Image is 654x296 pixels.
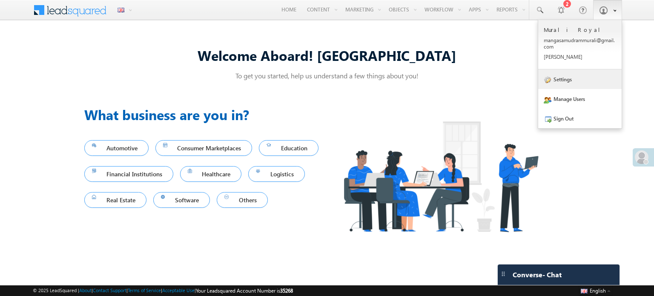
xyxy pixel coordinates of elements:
div: Welcome Aboard! [GEOGRAPHIC_DATA] [84,46,570,64]
a: Settings [538,69,622,89]
a: Acceptable Use [162,287,195,293]
span: Education [267,142,311,154]
a: About [79,287,92,293]
span: Automotive [92,142,141,154]
span: Financial Institutions [92,168,166,180]
span: Logistics [256,168,297,180]
span: © 2025 LeadSquared | | | | | [33,287,293,295]
img: Industry.png [327,104,554,249]
span: Software [161,194,203,206]
span: Your Leadsquared Account Number is [196,287,293,294]
span: Others [224,194,260,206]
span: Real Estate [92,194,139,206]
a: Contact Support [93,287,126,293]
h3: What business are you in? [84,104,327,125]
a: Murali Royal mangasamudrammurali@gmail.com [PERSON_NAME] [538,20,622,69]
p: To get you started, help us understand a few things about you! [84,71,570,80]
span: 35268 [280,287,293,294]
img: carter-drag [500,270,507,277]
span: Consumer Marketplaces [163,142,245,154]
span: Healthcare [188,168,234,180]
a: Terms of Service [128,287,161,293]
a: Sign Out [538,109,622,128]
span: Converse - Chat [513,271,562,279]
p: Murali Royal [544,26,616,33]
p: manga samud rammu rali@ gmail .com [544,37,616,50]
p: [PERSON_NAME] [544,54,616,60]
button: English [579,285,613,296]
span: English [590,287,606,294]
a: Manage Users [538,89,622,109]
